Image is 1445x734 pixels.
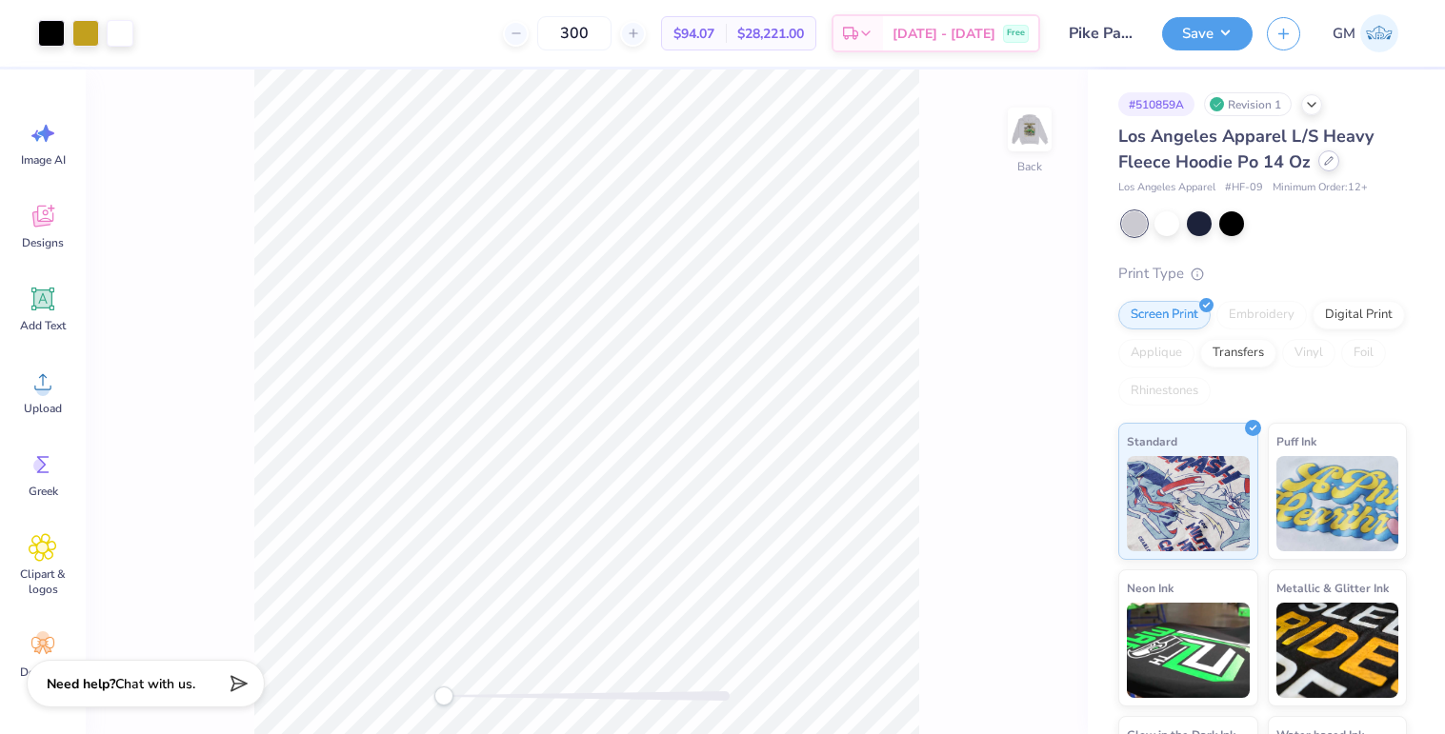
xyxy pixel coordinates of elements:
[1118,301,1211,329] div: Screen Print
[1017,158,1042,175] div: Back
[21,152,66,168] span: Image AI
[20,318,66,333] span: Add Text
[673,24,714,44] span: $94.07
[11,566,74,597] span: Clipart & logos
[22,235,64,250] span: Designs
[24,401,62,416] span: Upload
[1276,456,1399,551] img: Puff Ink
[1118,92,1194,116] div: # 510859A
[1225,180,1263,196] span: # HF-09
[1162,17,1253,50] button: Save
[1118,377,1211,406] div: Rhinestones
[434,686,453,705] div: Accessibility label
[1127,456,1250,551] img: Standard
[1282,339,1335,367] div: Vinyl
[1276,603,1399,698] img: Metallic & Glitter Ink
[1054,14,1148,52] input: Untitled Design
[1324,14,1407,52] a: GM
[893,24,995,44] span: [DATE] - [DATE]
[1276,578,1389,598] span: Metallic & Glitter Ink
[1200,339,1276,367] div: Transfers
[1204,92,1292,116] div: Revision 1
[1360,14,1398,52] img: Grainne Mccague
[1333,23,1355,45] span: GM
[1127,578,1174,598] span: Neon Ink
[47,675,115,693] strong: Need help?
[1273,180,1368,196] span: Minimum Order: 12 +
[1216,301,1307,329] div: Embroidery
[737,24,804,44] span: $28,221.00
[1007,27,1025,40] span: Free
[1341,339,1386,367] div: Foil
[115,675,195,693] span: Chat with us.
[1127,431,1177,451] span: Standard
[20,665,66,680] span: Decorate
[537,16,612,50] input: – –
[29,484,58,499] span: Greek
[1011,110,1049,149] img: Back
[1118,263,1407,285] div: Print Type
[1118,180,1215,196] span: Los Angeles Apparel
[1127,603,1250,698] img: Neon Ink
[1118,339,1194,367] div: Applique
[1118,125,1374,173] span: Los Angeles Apparel L/S Heavy Fleece Hoodie Po 14 Oz
[1313,301,1405,329] div: Digital Print
[1276,431,1316,451] span: Puff Ink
